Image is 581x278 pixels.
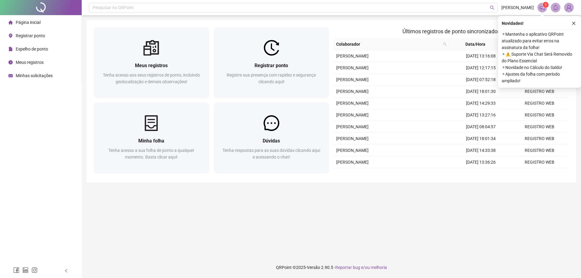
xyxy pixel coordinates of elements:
span: instagram [31,267,38,273]
span: Registre sua presença com rapidez e segurança clicando aqui! [227,73,316,84]
span: [PERSON_NAME] [336,65,369,70]
td: [DATE] 13:27:16 [451,109,510,121]
span: facebook [13,267,19,273]
span: Meus registros [135,63,168,68]
td: [DATE] 08:15:34 [451,168,510,180]
td: REGISTRO WEB [510,121,569,133]
span: Tenha acesso aos seus registros de ponto, incluindo geolocalização e demais observações! [103,73,200,84]
span: Data/Hora [451,41,500,47]
sup: 1 [543,2,549,8]
span: Tenha respostas para as suas dúvidas clicando aqui e acessando o chat! [222,148,320,159]
span: search [442,40,448,49]
span: [PERSON_NAME] [336,101,369,106]
td: [DATE] 14:33:38 [451,145,510,156]
a: DúvidasTenha respostas para as suas dúvidas clicando aqui e acessando o chat! [214,103,329,173]
span: [PERSON_NAME] [336,136,369,141]
td: REGISTRO WEB [510,168,569,180]
span: ⚬ Novidade no Cálculo do Saldo! [502,64,577,71]
a: Registrar pontoRegistre sua presença com rapidez e segurança clicando aqui! [214,27,329,98]
span: [PERSON_NAME] [336,124,369,129]
span: Meus registros [16,60,44,65]
span: Página inicial [16,20,41,25]
span: Registrar ponto [16,33,45,38]
span: close [572,21,576,25]
th: Data/Hora [449,38,507,50]
span: Últimos registros de ponto sincronizados [402,28,500,34]
span: [PERSON_NAME] [501,4,534,11]
span: Minhas solicitações [16,73,53,78]
span: Reportar bug e/ou melhoria [335,265,387,270]
span: ⚬ Ajustes da folha com período ampliado! [502,71,577,84]
footer: QRPoint © 2025 - 2.90.5 - [82,257,581,278]
span: Versão [307,265,320,270]
td: REGISTRO WEB [510,133,569,145]
td: [DATE] 18:01:34 [451,133,510,145]
span: bell [553,5,558,10]
td: [DATE] 13:36:26 [451,156,510,168]
td: REGISTRO WEB [510,145,569,156]
td: REGISTRO WEB [510,156,569,168]
a: Meus registrosTenha acesso aos seus registros de ponto, incluindo geolocalização e demais observa... [94,27,209,98]
span: Tenha acesso a sua folha de ponto a qualquer momento. Basta clicar aqui! [108,148,194,159]
span: left [64,269,68,273]
span: schedule [8,74,13,78]
td: [DATE] 14:29:33 [451,97,510,109]
span: [PERSON_NAME] [336,160,369,165]
span: Dúvidas [263,138,280,144]
span: linkedin [22,267,28,273]
td: [DATE] 07:52:18 [451,74,510,86]
span: clock-circle [8,60,13,64]
span: file [8,47,13,51]
span: [PERSON_NAME] [336,77,369,82]
span: [PERSON_NAME] [336,54,369,58]
td: [DATE] 13:16:08 [451,50,510,62]
img: 89072 [564,3,573,12]
span: [PERSON_NAME] [336,148,369,153]
span: search [443,42,447,46]
span: Colaborador [336,41,441,47]
td: REGISTRO WEB [510,86,569,97]
td: [DATE] 18:01:30 [451,86,510,97]
span: Registrar ponto [254,63,288,68]
span: Novidades ! [502,20,524,27]
span: 1 [545,3,547,7]
td: REGISTRO WEB [510,109,569,121]
span: environment [8,34,13,38]
span: Minha folha [138,138,164,144]
span: Espelho de ponto [16,47,48,51]
span: ⚬ ⚠️ Suporte Via Chat Será Removido do Plano Essencial [502,51,577,64]
span: ⚬ Mantenha o aplicativo QRPoint atualizado para evitar erros na assinatura da folha! [502,31,577,51]
span: [PERSON_NAME] [336,89,369,94]
span: notification [540,5,545,10]
a: Minha folhaTenha acesso a sua folha de ponto a qualquer momento. Basta clicar aqui! [94,103,209,173]
span: [PERSON_NAME] [336,113,369,117]
td: REGISTRO WEB [510,97,569,109]
td: [DATE] 12:17:15 [451,62,510,74]
span: home [8,20,13,25]
span: search [490,5,494,10]
td: [DATE] 08:04:57 [451,121,510,133]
